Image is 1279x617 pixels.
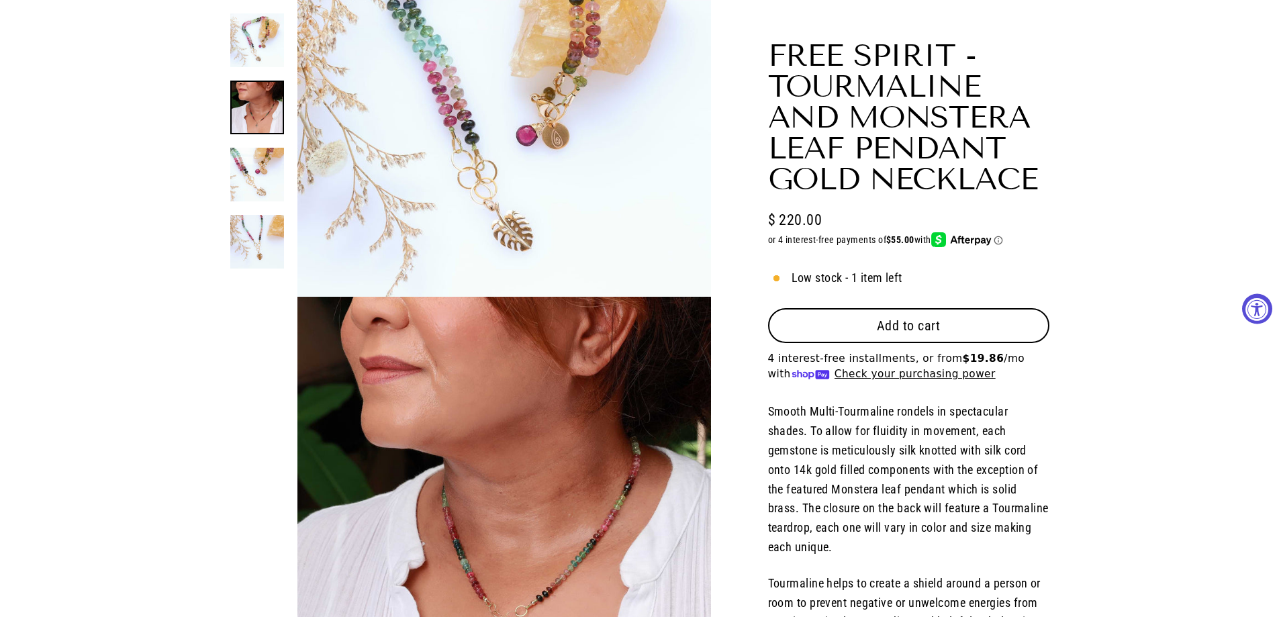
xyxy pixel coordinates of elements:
span: Low stock - 1 item left [792,269,902,288]
img: Free Spirit - Tourmaline and Monstera Leaf Pendant Necklace alt image | Breathe Autumn Rain Artis... [230,215,284,269]
button: Accessibility Widget, click to open [1242,293,1272,324]
img: Free Spirit - Tourmaline and Monstera Leaf Pendant Necklace main image | Breathe Autumn Rain Arti... [230,13,284,67]
img: Free Spirit - Tourmaline and Monstera Leaf Pendant Necklace detail image | Breathe Autumn Rain Ar... [230,148,284,201]
button: Add to cart [768,308,1049,343]
span: Add to cart [877,318,941,334]
span: Smooth Multi-Tourmaline rondels in spectacular shades. To allow for fluidity in movement, each ge... [768,404,1049,554]
span: $ 220.00 [768,208,822,232]
h1: Free Spirit - Tourmaline and Monstera Leaf Pendant Gold Necklace [768,40,1049,195]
